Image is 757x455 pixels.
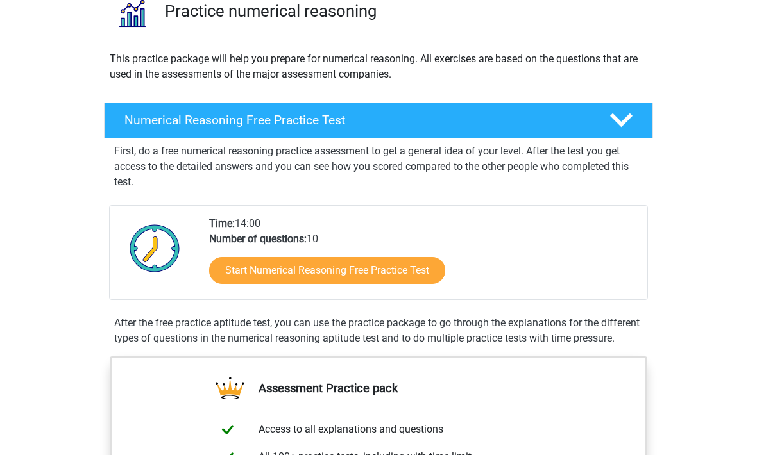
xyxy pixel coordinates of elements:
[123,216,187,280] img: Clock
[209,257,445,284] a: Start Numerical Reasoning Free Practice Test
[209,217,235,229] b: Time:
[99,103,658,138] a: Numerical Reasoning Free Practice Test
[110,51,647,82] p: This practice package will help you prepare for numerical reasoning. All exercises are based on t...
[124,113,589,128] h4: Numerical Reasoning Free Practice Test
[109,315,648,346] div: After the free practice aptitude test, you can use the practice package to go through the explana...
[114,144,643,190] p: First, do a free numerical reasoning practice assessment to get a general idea of your level. Aft...
[165,1,643,21] h3: Practice numerical reasoning
[209,233,307,245] b: Number of questions:
[200,216,647,299] div: 14:00 10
